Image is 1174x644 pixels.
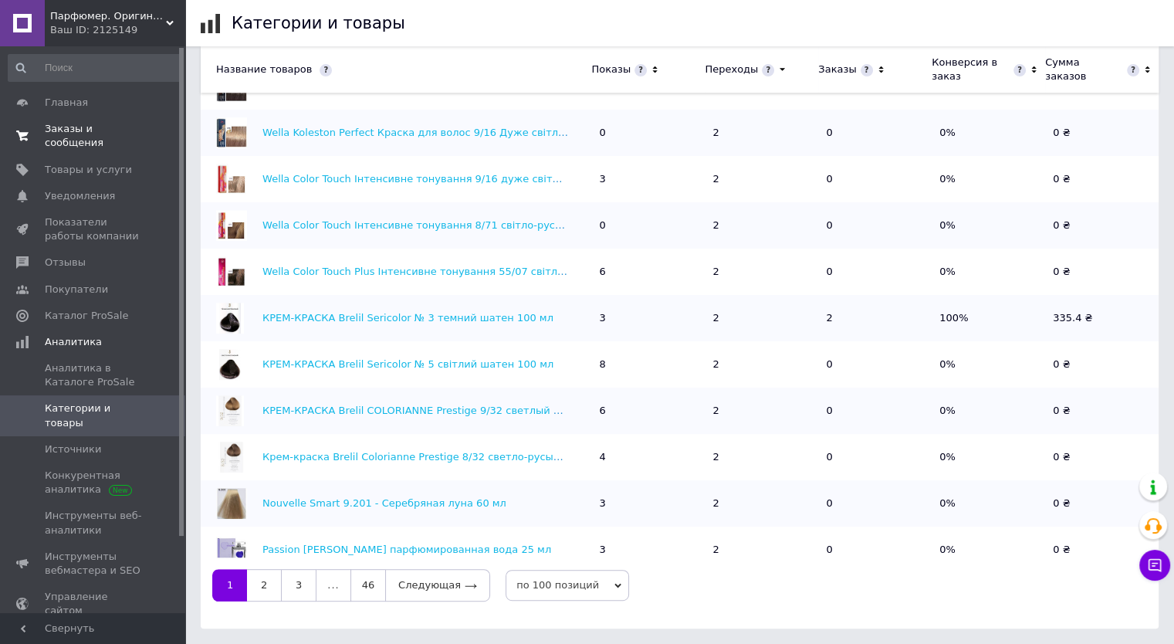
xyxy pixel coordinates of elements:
img: Крем-краска Brelil Colorianne Prestige 8/32 светло-русый бежевый 100 мл [216,442,247,473]
span: Категории и товары [45,402,143,429]
td: 0 [818,388,932,434]
td: 2 [705,434,818,480]
span: Покупатели [45,283,108,297]
td: 335.4 ₴ [1045,295,1159,341]
td: 0 [818,110,932,156]
a: Nouvelle Smart 9.201 - Серебряная луна 60 мл [262,497,506,509]
span: Парфюмер. Оригинальная парфюмерия и косметика в Харькове, Украине [50,9,166,23]
input: Поиск [8,54,182,82]
div: Показы [591,63,631,76]
td: 100% [932,295,1045,341]
td: 0 ₴ [1045,156,1159,202]
img: Passion Franck Olivier парфюмированная вода 25 мл [216,534,247,565]
a: 3 [281,569,316,602]
div: Переходы [705,63,758,76]
td: 0% [932,434,1045,480]
td: 0 [818,527,932,573]
td: 2 [705,388,818,434]
td: 6 [591,249,705,295]
td: 2 [705,295,818,341]
td: 0 [818,480,932,527]
td: 2 [705,156,818,202]
div: Конверсия в заказ [932,56,1010,83]
td: 0 ₴ [1045,341,1159,388]
a: Passion [PERSON_NAME] парфюмированная вода 25 мл [262,544,551,555]
a: Wella Koleston Perfect Краска для волос 9/16 Дуже світлий блондин попелясто-фіолетовий 60 мл [262,127,776,138]
td: 0 [591,202,705,249]
td: 3 [591,295,705,341]
td: 2 [705,341,818,388]
span: Отзывы [45,256,86,269]
span: Каталог ProSale [45,309,128,323]
td: 2 [705,249,818,295]
a: Wella Color Touch Plus Інтенсивне тонування 55/07 світло-коричневий натуральний коричневий 60 мл [262,266,801,277]
img: КРЕМ-КРАСКА Brelil Sericolor № 5 світлий шатен 100 мл [216,349,244,380]
td: 0% [932,202,1045,249]
td: 0 ₴ [1045,527,1159,573]
img: Wella Color Touch Інтенсивне тонування 9/16 дуже світлий блондин попелясто-фіолетовий 60 мл [216,164,247,195]
td: 0 ₴ [1045,434,1159,480]
td: 0 ₴ [1045,388,1159,434]
button: Чат с покупателем [1139,550,1170,581]
span: Управление сайтом [45,590,143,618]
td: 0 [818,202,932,249]
td: 0 ₴ [1045,480,1159,527]
td: 6 [591,388,705,434]
div: Сумма заказов [1045,56,1123,83]
td: 0 ₴ [1045,249,1159,295]
img: Wella Color Touch Інтенсивне тонування 8/71 світло-русявий коричневий попелястий 60 мл [216,210,247,241]
span: Конкурентная аналитика [45,469,143,497]
a: 46 [350,569,385,602]
div: Название товаров [201,63,584,76]
td: 0% [932,388,1045,434]
td: 0% [932,480,1045,527]
td: 4 [591,434,705,480]
img: Nouvelle Smart 9.201 - Серебряная луна 60 мл [216,488,247,519]
a: 1 [212,569,247,602]
img: КРЕМ-КРАСКА Brelil Sericolor № 3 темний шатен 100 мл [216,303,244,334]
span: Инструменты веб-аналитики [45,509,143,537]
span: по 100 позиций [506,570,629,601]
span: Уведомления [45,189,115,203]
a: Wella Color Touch Інтенсивне тонування 8/71 світло-русявий коричневий попелястий 60 мл [262,219,744,231]
td: 2 [705,110,818,156]
span: Товары и услуги [45,163,132,177]
td: 0% [932,156,1045,202]
td: 0% [932,249,1045,295]
a: КРЕМ-КРАСКА Brelil Sericolor № 3 темний шатен 100 мл [262,312,553,324]
span: Инструменты вебмастера и SEO [45,550,143,578]
td: 0% [932,341,1045,388]
td: 2 [705,480,818,527]
td: 8 [591,341,705,388]
td: 0 ₴ [1045,110,1159,156]
a: КРЕМ-КРАСКА Brelil COLORIANNE Prestige 9/32 светлый бежевый блондин 100 мл [262,405,689,416]
span: Заказы и сообщения [45,122,143,150]
span: Источники [45,442,101,456]
td: 0% [932,110,1045,156]
a: Следующая [385,569,490,602]
a: Крем-краска Brelil Colorianne Prestige 8/32 светло-русый бежевый 100 мл [262,451,651,463]
td: 3 [591,527,705,573]
td: 0 [818,341,932,388]
div: Ваш ID: 2125149 [50,23,185,37]
div: Заказы [818,63,856,76]
img: Wella Koleston Perfect Краска для волос 9/16 Дуже світлий блондин попелясто-фіолетовий 60 мл [216,117,247,148]
td: 0 [818,156,932,202]
a: Wella Color Touch Інтенсивне тонування 9/16 дуже світлий блондин попелясто-фіолетовий 60 мл [262,173,776,185]
td: 2 [705,527,818,573]
td: 2 [705,202,818,249]
span: Аналитика в Каталоге ProSale [45,361,143,389]
td: 0 [818,434,932,480]
td: 3 [591,156,705,202]
td: 0 [818,249,932,295]
h1: Категории и товары [232,14,405,32]
span: ... [316,569,350,602]
span: Показатели работы компании [45,215,143,243]
td: 0 [591,110,705,156]
td: 3 [591,480,705,527]
td: 2 [818,295,932,341]
a: КРЕМ-КРАСКА Brelil Sericolor № 5 світлий шатен 100 мл [262,358,553,370]
a: 2 [247,569,281,602]
span: Аналитика [45,335,102,349]
img: КРЕМ-КРАСКА Brelil COLORIANNE Prestige 9/32 светлый бежевый блондин 100 мл [216,395,244,426]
